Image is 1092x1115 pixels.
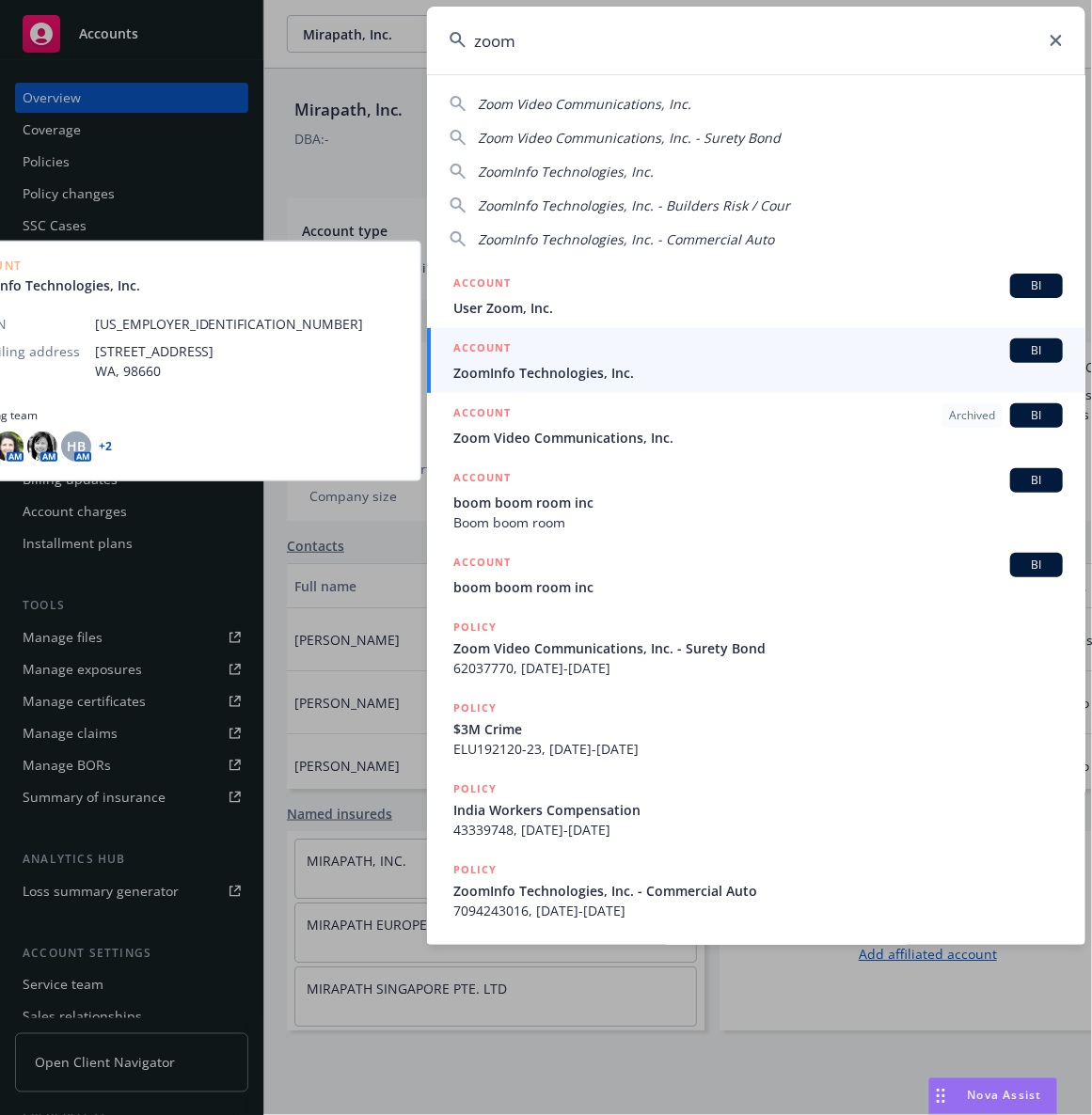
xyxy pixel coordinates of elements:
span: 43339748, [DATE]-[DATE] [453,820,1063,840]
span: boom boom room inc [453,493,1063,512]
a: POLICYZoomInfo Technologies, Inc. - Commercial Auto7094243016, [DATE]-[DATE] [427,850,1085,931]
a: POLICYIndia Workers Compensation43339748, [DATE]-[DATE] [427,769,1085,850]
span: 62037770, [DATE]-[DATE] [453,658,1063,678]
h5: ACCOUNT [453,274,511,296]
span: User Zoom, Inc. [453,298,1063,318]
span: Zoom Video Communications, Inc. [478,95,691,113]
a: ACCOUNTBIZoomInfo Technologies, Inc. [427,328,1085,393]
h5: POLICY [453,941,497,960]
span: ZoomInfo Technologies, Inc. [478,163,654,181]
span: BI [1018,407,1055,424]
span: BI [1018,277,1055,294]
span: $3M Crime [453,719,1063,739]
span: ZoomInfo Technologies, Inc. - Commercial Auto [453,881,1063,901]
span: ZoomInfo Technologies, Inc. - Commercial Auto [478,230,774,248]
a: POLICY [427,931,1085,1012]
a: POLICYZoom Video Communications, Inc. - Surety Bond62037770, [DATE]-[DATE] [427,607,1085,688]
span: ZoomInfo Technologies, Inc. [453,363,1063,383]
a: POLICY$3M CrimeELU192120-23, [DATE]-[DATE] [427,688,1085,769]
span: India Workers Compensation [453,800,1063,820]
input: Search... [427,7,1085,74]
span: BI [1018,342,1055,359]
span: ELU192120-23, [DATE]-[DATE] [453,739,1063,759]
h5: ACCOUNT [453,338,511,361]
span: Zoom Video Communications, Inc. [453,428,1063,448]
h5: POLICY [453,618,497,636]
h5: ACCOUNT [453,403,511,426]
span: ZoomInfo Technologies, Inc. - Builders Risk / Cour [478,196,790,214]
h5: ACCOUNT [453,553,511,575]
h5: ACCOUNT [453,468,511,491]
button: Nova Assist [928,1077,1058,1115]
span: boom boom room inc [453,577,1063,597]
span: Nova Assist [968,1088,1042,1104]
span: 7094243016, [DATE]-[DATE] [453,901,1063,920]
div: Drag to move [929,1078,953,1114]
a: ACCOUNTBIboom boom room incBoom boom room [427,458,1085,542]
a: ACCOUNTBIUser Zoom, Inc. [427,263,1085,328]
span: BI [1018,557,1055,573]
h5: POLICY [453,860,497,879]
h5: POLICY [453,779,497,798]
span: Boom boom room [453,512,1063,532]
a: ACCOUNTArchivedBIZoom Video Communications, Inc. [427,393,1085,458]
span: Zoom Video Communications, Inc. - Surety Bond [453,638,1063,658]
span: Zoom Video Communications, Inc. - Surety Bond [478,129,781,147]
h5: POLICY [453,699,497,717]
span: Archived [949,407,995,424]
a: ACCOUNTBIboom boom room inc [427,542,1085,607]
span: BI [1018,472,1055,489]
